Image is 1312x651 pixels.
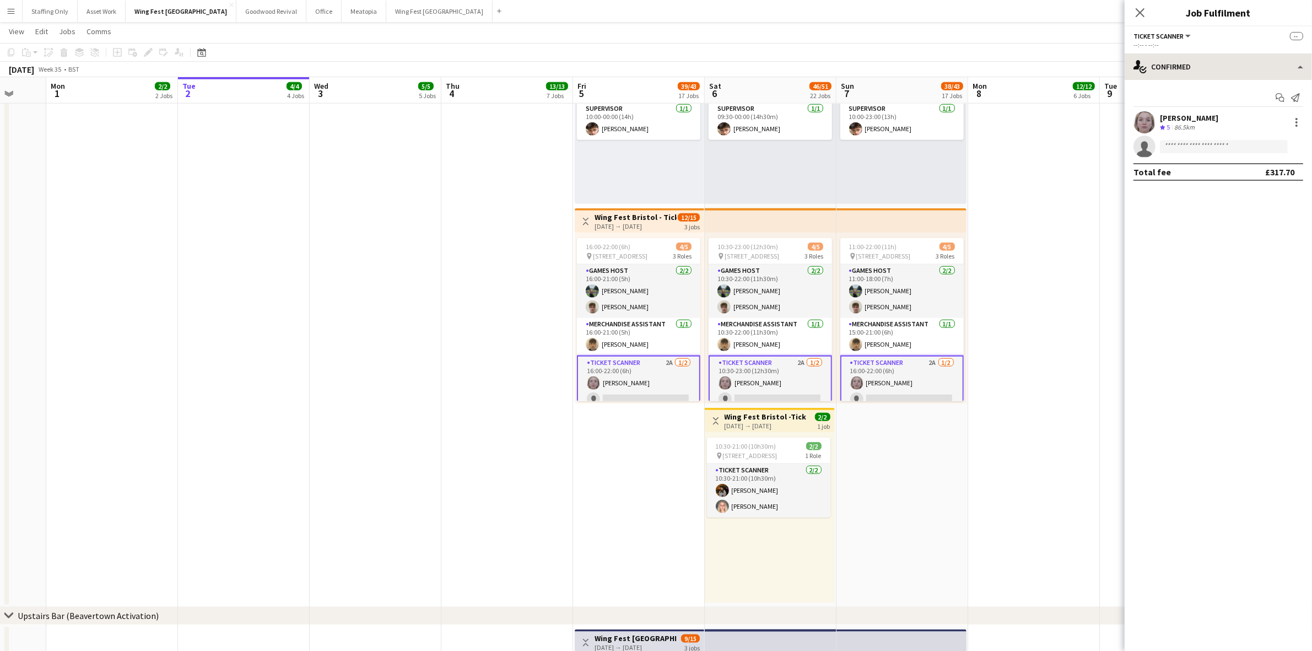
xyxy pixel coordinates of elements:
a: Comms [82,24,116,39]
button: Asset Work [78,1,126,22]
span: [STREET_ADDRESS] [856,252,911,260]
a: Jobs [55,24,80,39]
app-job-card: 10:30-23:00 (12h30m)4/5 [STREET_ADDRESS]3 RolesGames Host2/210:30-22:00 (11h30m)[PERSON_NAME][PER... [709,238,832,401]
div: [PERSON_NAME] [1160,113,1218,123]
span: 3 [312,87,328,100]
span: 8 [971,87,987,100]
span: 16:00-22:00 (6h) [586,243,630,251]
button: Goodwood Revival [236,1,306,22]
h3: Job Fulfilment [1125,6,1312,20]
span: 9 [1103,87,1117,100]
button: Staffing Only [23,1,78,22]
span: Thu [446,81,460,91]
span: Sun [841,81,854,91]
span: -- [1290,32,1303,40]
div: 5 Jobs [419,92,436,100]
a: Edit [31,24,52,39]
span: 9/15 [681,634,700,643]
div: £317.70 [1265,166,1294,177]
span: Edit [35,26,48,36]
span: Fri [577,81,586,91]
app-card-role: Ticket Scanner2A1/216:00-22:00 (6h)[PERSON_NAME] [577,356,700,411]
span: [STREET_ADDRESS] [593,252,647,260]
div: 86.5km [1172,123,1197,132]
button: Ticket Scanner [1133,32,1192,40]
div: BST [68,65,79,73]
div: --:-- - --:-- [1133,41,1303,49]
div: 17 Jobs [942,92,963,100]
button: Meatopia [342,1,386,22]
span: 3 Roles [936,252,955,260]
div: [DATE] [9,64,34,75]
span: 5 [576,87,586,100]
app-card-role: Merchandise Assistant1/115:00-21:00 (6h)[PERSON_NAME] [840,318,964,356]
div: 4 Jobs [287,92,304,100]
span: 4/4 [287,82,302,90]
app-card-role: Games Host2/216:00-21:00 (5h)[PERSON_NAME][PERSON_NAME] [577,265,700,318]
h3: Wing Fest [GEOGRAPHIC_DATA] - [GEOGRAPHIC_DATA] Activation [595,633,677,643]
app-card-role: Supervisor1/110:00-23:00 (13h)[PERSON_NAME] [840,103,964,140]
span: 4 [444,87,460,100]
app-card-role: Merchandise Assistant1/116:00-21:00 (5h)[PERSON_NAME] [577,318,700,356]
app-card-role: Games Host2/210:30-22:00 (11h30m)[PERSON_NAME][PERSON_NAME] [709,265,832,318]
span: 38/43 [941,82,963,90]
span: 5/5 [418,82,434,90]
span: 2/2 [815,413,830,421]
span: Week 35 [36,65,64,73]
span: 2/2 [806,442,822,450]
app-job-card: 16:00-22:00 (6h)4/5 [STREET_ADDRESS]3 RolesGames Host2/216:00-21:00 (5h)[PERSON_NAME][PERSON_NAME... [577,238,700,401]
app-card-role: Supervisor1/110:00-00:00 (14h)[PERSON_NAME] [577,103,700,140]
span: 7 [839,87,854,100]
span: Tue [182,81,196,91]
span: 3 Roles [805,252,823,260]
span: 13/13 [546,82,568,90]
span: Sat [709,81,721,91]
app-job-card: 11:00-22:00 (11h)4/5 [STREET_ADDRESS]3 RolesGames Host2/211:00-18:00 (7h)[PERSON_NAME][PERSON_NAM... [840,238,964,401]
div: 22 Jobs [810,92,831,100]
span: Tue [1104,81,1117,91]
div: 3 jobs [684,222,700,231]
span: [STREET_ADDRESS] [725,252,779,260]
button: Wing Fest [GEOGRAPHIC_DATA] [126,1,236,22]
div: Total fee [1133,166,1171,177]
div: 17 Jobs [678,92,699,100]
div: Upstairs Bar (Beavertown Activation) [18,610,159,621]
span: 1 [49,87,65,100]
h3: Wing Fest Bristol -Tickets, Merch & Games [725,412,807,422]
button: Office [306,1,342,22]
button: Wing Fest [GEOGRAPHIC_DATA] [386,1,493,22]
span: 12/12 [1073,82,1095,90]
div: [DATE] → [DATE] [595,222,677,230]
span: 2/2 [155,82,170,90]
span: 10:30-23:00 (12h30m) [717,243,778,251]
span: 46/51 [809,82,832,90]
div: Confirmed [1125,53,1312,80]
app-card-role: Games Host2/211:00-18:00 (7h)[PERSON_NAME][PERSON_NAME] [840,265,964,318]
app-card-role: Supervisor1/109:30-00:00 (14h30m)[PERSON_NAME] [709,103,832,140]
app-job-card: 10:30-21:00 (10h30m)2/2 [STREET_ADDRESS]1 RoleTicket Scanner2/210:30-21:00 (10h30m)[PERSON_NAME][... [707,438,830,518]
span: 11:00-22:00 (11h) [849,243,897,251]
span: 4/5 [808,243,823,251]
app-card-role: Merchandise Assistant1/110:30-22:00 (11h30m)[PERSON_NAME] [709,318,832,356]
span: 5 [1167,123,1170,131]
span: 10:30-21:00 (10h30m) [716,442,776,450]
span: Mon [973,81,987,91]
div: 1 job [818,421,830,431]
a: View [4,24,29,39]
span: Mon [51,81,65,91]
div: [DATE] → [DATE] [725,422,807,430]
span: 6 [708,87,721,100]
span: [STREET_ADDRESS] [723,451,778,460]
span: Comms [87,26,111,36]
span: 2 [181,87,196,100]
h3: Wing Fest Bristol - Tickets, Merch & Games [595,212,677,222]
span: 4/5 [676,243,692,251]
app-card-role: Ticket Scanner2A1/210:30-23:00 (12h30m)[PERSON_NAME] [709,356,832,411]
app-card-role: Ticket Scanner2A1/216:00-22:00 (6h)[PERSON_NAME] [840,356,964,411]
span: 4/5 [940,243,955,251]
span: Ticket Scanner [1133,32,1184,40]
span: Wed [314,81,328,91]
